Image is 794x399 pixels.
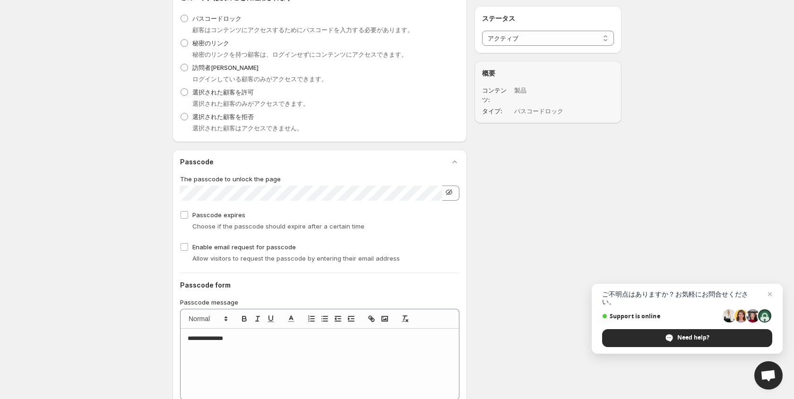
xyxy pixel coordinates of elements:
span: Allow visitors to request the passcode by entering their email address [192,255,400,262]
div: Open chat [754,361,783,390]
span: 選択された顧客を拒否 [192,113,254,120]
span: Need help? [677,333,709,342]
div: Need help? [602,329,772,347]
h2: ステータス [482,14,614,23]
dt: コンテンツ : [482,85,512,104]
span: 選択された顧客はアクセスできません。 [192,124,303,132]
span: パスコードロック [192,15,242,22]
dd: パスコードロック [514,106,587,116]
dd: 製品 [514,85,587,104]
h2: Passcode [180,157,214,167]
span: 秘密のリンク [192,39,229,47]
span: ご不明点はありますか？お気軽にお問合せください。 [602,290,772,306]
p: Passcode message [180,297,459,307]
dt: タイプ : [482,106,512,116]
span: 選択された顧客を許可 [192,88,254,96]
span: ログインしている顧客のみがアクセスできます。 [192,75,328,83]
span: Enable email request for passcode [192,243,296,251]
span: 秘密のリンクを持つ顧客は、ログインせずにコンテンツにアクセスできます。 [192,51,407,58]
span: Support is online [602,313,719,320]
h2: 概要 [482,68,614,78]
span: Close chat [764,289,776,300]
span: 訪問者[PERSON_NAME] [192,64,259,71]
h2: Passcode form [180,280,459,290]
span: Passcode expires [192,211,245,219]
span: Choose if the passcode should expire after a certain time [192,222,364,230]
span: 選択された顧客のみがアクセスできます。 [192,100,309,107]
span: 顧客はコンテンツにアクセスするためにパスコードを入力する必要があります。 [192,26,414,34]
span: The passcode to unlock the page [180,175,281,183]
